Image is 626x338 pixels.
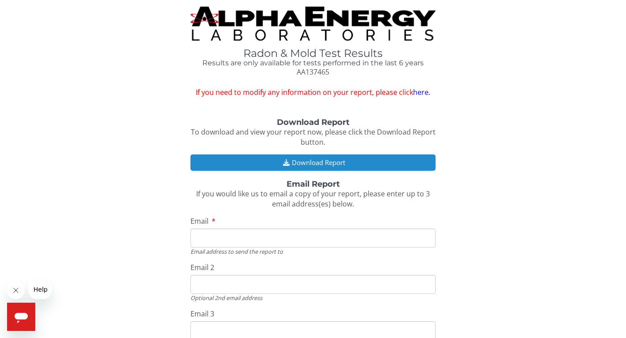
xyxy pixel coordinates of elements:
span: If you need to modify any information on your report, please click [190,87,436,98]
span: To download and view your report now, please click the Download Report button. [191,127,436,147]
img: TightCrop.jpg [190,7,436,41]
div: Optional 2nd email address [190,294,436,302]
iframe: Close message [7,282,25,299]
span: If you would like us to email a copy of your report, please enter up to 3 email address(es) below. [196,189,430,209]
span: Email 2 [190,263,214,272]
span: Email [190,216,209,226]
iframe: Message from company [28,280,52,299]
h1: Radon & Mold Test Results [190,48,436,59]
div: Email address to send the report to [190,248,436,255]
h4: Results are only available for tests performed in the last 6 years [190,59,436,67]
iframe: Button to launch messaging window [7,303,35,331]
button: Download Report [190,154,436,171]
strong: Download Report [277,117,350,127]
a: here. [413,87,430,97]
span: Email 3 [190,309,214,319]
span: AA137465 [297,67,329,77]
strong: Email Report [287,179,340,189]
